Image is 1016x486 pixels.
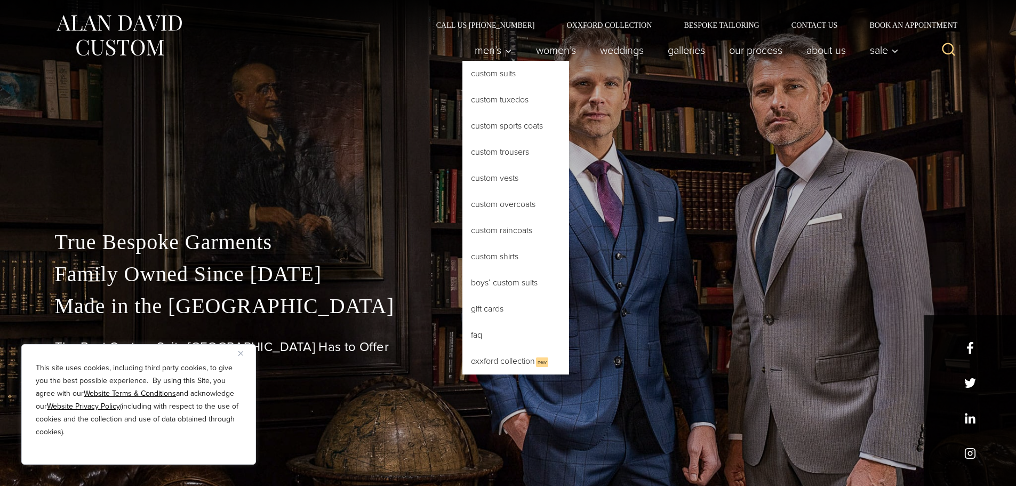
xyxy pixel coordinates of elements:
[462,165,569,191] a: Custom Vests
[462,139,569,165] a: Custom Trousers
[462,270,569,296] a: Boys’ Custom Suits
[55,226,962,322] p: True Bespoke Garments Family Owned Since [DATE] Made in the [GEOGRAPHIC_DATA]
[420,21,962,29] nav: Secondary Navigation
[36,362,242,439] p: This site uses cookies, including third party cookies, to give you the best possible experience. ...
[462,348,569,375] a: Oxxford CollectionNew
[936,37,962,63] button: View Search Form
[462,61,569,86] a: Custom Suits
[84,388,176,399] a: Website Terms & Conditions
[717,39,794,61] a: Our Process
[420,21,551,29] a: Call Us [PHONE_NUMBER]
[462,218,569,243] a: Custom Raincoats
[853,21,961,29] a: Book an Appointment
[524,39,588,61] a: Women’s
[536,357,548,367] span: New
[462,113,569,139] a: Custom Sports Coats
[55,12,183,59] img: Alan David Custom
[462,296,569,322] a: Gift Cards
[588,39,655,61] a: weddings
[238,351,243,356] img: Close
[462,192,569,217] a: Custom Overcoats
[462,244,569,269] a: Custom Shirts
[655,39,717,61] a: Galleries
[55,339,962,355] h1: The Best Custom Suits [GEOGRAPHIC_DATA] Has to Offer
[47,401,120,412] a: Website Privacy Policy
[794,39,858,61] a: About Us
[475,45,512,55] span: Men’s
[462,87,569,113] a: Custom Tuxedos
[775,21,854,29] a: Contact Us
[870,45,899,55] span: Sale
[668,21,775,29] a: Bespoke Tailoring
[550,21,668,29] a: Oxxford Collection
[238,347,251,360] button: Close
[462,39,904,61] nav: Primary Navigation
[462,322,569,348] a: FAQ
